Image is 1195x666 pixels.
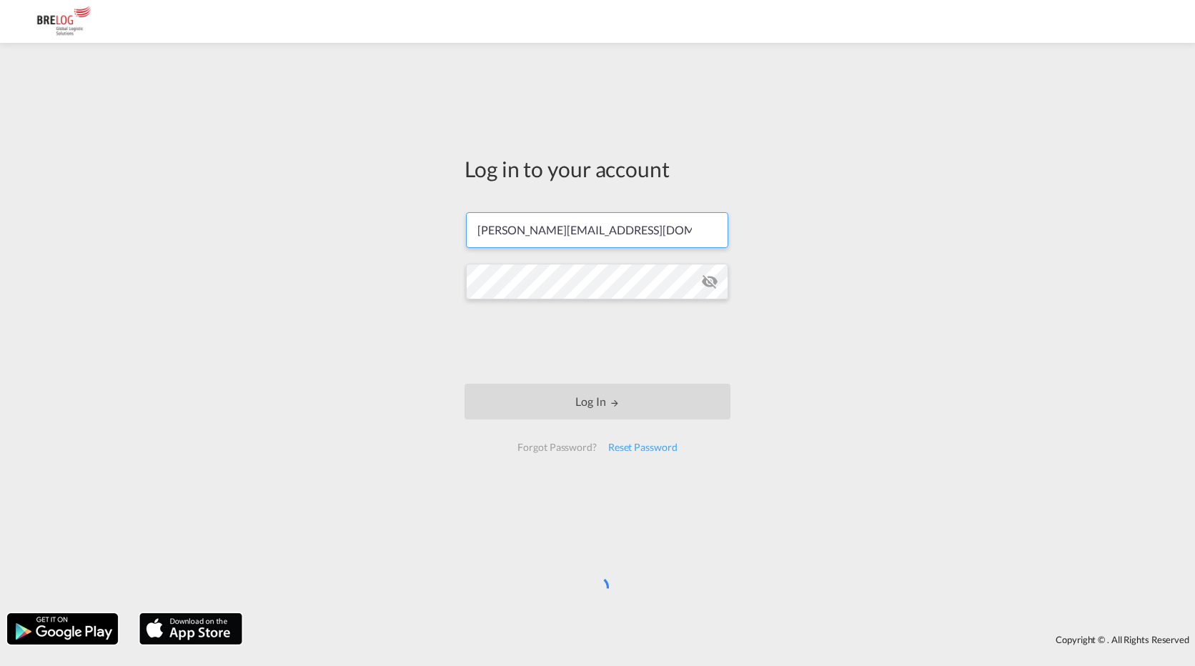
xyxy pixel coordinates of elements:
input: Enter email/phone number [466,212,728,248]
img: google.png [6,612,119,646]
iframe: reCAPTCHA [489,314,706,369]
button: LOGIN [465,384,730,419]
img: apple.png [138,612,244,646]
div: Forgot Password? [512,434,602,460]
md-icon: icon-eye-off [701,273,718,290]
div: Reset Password [603,434,683,460]
img: daae70a0ee2511ecb27c1fb462fa6191.png [21,6,118,38]
div: Log in to your account [465,154,730,184]
div: Copyright © . All Rights Reserved [249,627,1195,652]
